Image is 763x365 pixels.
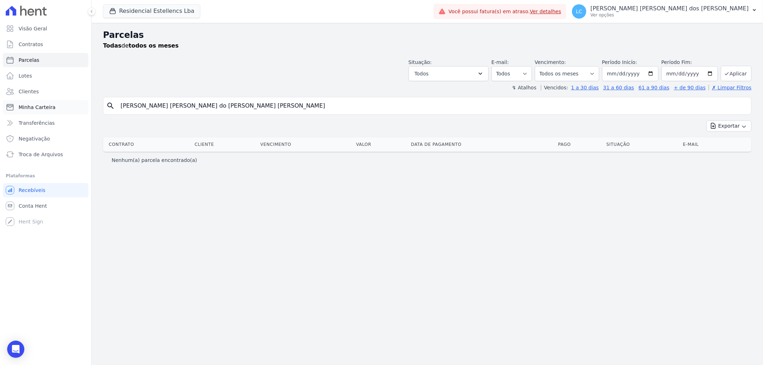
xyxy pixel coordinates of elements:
[6,172,85,180] div: Plataformas
[566,1,763,21] button: LC [PERSON_NAME] [PERSON_NAME] dos [PERSON_NAME] Ver opções
[112,157,197,164] p: Nenhum(a) parcela encontrado(a)
[116,99,748,113] input: Buscar por nome do lote ou do cliente
[103,4,200,18] button: Residencial Estellencs Lba
[576,9,582,14] span: LC
[19,56,39,64] span: Parcelas
[258,137,353,152] th: Vencimento
[7,341,24,358] div: Open Intercom Messenger
[3,53,88,67] a: Parcelas
[106,102,115,110] i: search
[571,85,599,90] a: 1 a 30 dias
[602,59,637,65] label: Período Inicío:
[19,202,47,209] span: Conta Hent
[709,85,752,90] a: ✗ Limpar Filtros
[541,85,568,90] label: Vencidos:
[639,85,669,90] a: 61 a 90 dias
[535,59,566,65] label: Vencimento:
[19,25,47,32] span: Visão Geral
[3,132,88,146] a: Negativação
[3,69,88,83] a: Lotes
[591,12,749,18] p: Ver opções
[3,199,88,213] a: Conta Hent
[512,85,536,90] label: ↯ Atalhos
[530,9,561,14] a: Ver detalhes
[408,137,555,152] th: Data de Pagamento
[591,5,749,12] p: [PERSON_NAME] [PERSON_NAME] dos [PERSON_NAME]
[491,59,509,65] label: E-mail:
[192,137,258,152] th: Cliente
[3,21,88,36] a: Visão Geral
[680,137,737,152] th: E-mail
[3,37,88,51] a: Contratos
[3,183,88,197] a: Recebíveis
[19,88,39,95] span: Clientes
[353,137,409,152] th: Valor
[19,72,32,79] span: Lotes
[449,8,561,15] span: Você possui fatura(s) em atraso.
[3,147,88,162] a: Troca de Arquivos
[19,104,55,111] span: Minha Carteira
[409,66,489,81] button: Todos
[19,135,50,142] span: Negativação
[603,85,634,90] a: 31 a 60 dias
[129,42,179,49] strong: todos os meses
[555,137,603,152] th: Pago
[721,66,752,81] button: Aplicar
[103,42,122,49] strong: Todas
[103,41,178,50] p: de
[674,85,706,90] a: + de 90 dias
[3,116,88,130] a: Transferências
[661,59,718,66] label: Período Fim:
[19,151,63,158] span: Troca de Arquivos
[19,187,45,194] span: Recebíveis
[3,100,88,114] a: Minha Carteira
[3,84,88,99] a: Clientes
[19,119,55,127] span: Transferências
[103,137,192,152] th: Contrato
[706,120,752,132] button: Exportar
[409,59,432,65] label: Situação:
[103,29,752,41] h2: Parcelas
[603,137,680,152] th: Situação
[415,69,429,78] span: Todos
[19,41,43,48] span: Contratos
